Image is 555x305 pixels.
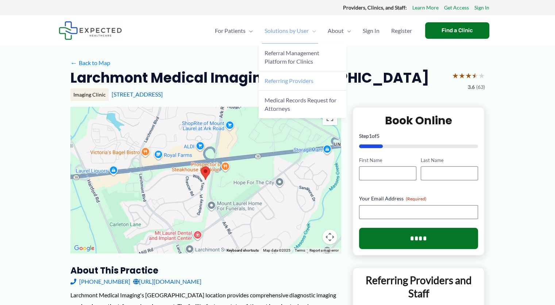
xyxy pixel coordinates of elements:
label: Last Name [421,157,478,164]
span: Menu Toggle [246,18,253,44]
a: Referring Providers [259,71,346,91]
span: Referral Management Platform for Clinics [265,49,319,65]
a: Find a Clinic [425,22,489,39]
a: Medical Records Request for Attorneys [259,91,346,118]
span: Menu Toggle [309,18,316,44]
a: For PatientsMenu Toggle [209,18,259,44]
img: Google [72,244,96,253]
a: [STREET_ADDRESS] [112,91,163,98]
button: Map camera controls [323,230,337,244]
h3: About this practice [70,265,341,276]
h2: Larchmont Medical Imaging [GEOGRAPHIC_DATA] [70,69,429,87]
strong: Providers, Clinics, and Staff: [343,4,407,11]
span: For Patients [215,18,246,44]
div: Imaging Clinic [70,89,109,101]
span: (Required) [406,196,427,202]
label: First Name [359,157,416,164]
p: Step of [359,133,478,139]
img: Expected Healthcare Logo - side, dark font, small [59,21,122,40]
span: (63) [476,82,485,92]
a: Register [385,18,418,44]
span: 5 [377,133,379,139]
a: [PHONE_NUMBER] [70,276,130,287]
a: Solutions by UserMenu Toggle [259,18,322,44]
a: Sign In [357,18,385,44]
a: Terms (opens in new tab) [295,248,305,252]
span: 1 [369,133,372,139]
span: ★ [459,69,465,82]
a: ←Back to Map [70,57,110,68]
span: Register [391,18,412,44]
span: Referring Providers [265,77,313,84]
label: Your Email Address [359,195,478,202]
span: ★ [452,69,459,82]
a: AboutMenu Toggle [322,18,357,44]
span: Menu Toggle [344,18,351,44]
p: Referring Providers and Staff [359,274,479,300]
a: Learn More [412,3,439,12]
span: Sign In [363,18,379,44]
span: Map data ©2025 [263,248,290,252]
a: Open this area in Google Maps (opens a new window) [72,244,96,253]
a: Report a map error [309,248,339,252]
span: ← [70,59,77,66]
nav: Primary Site Navigation [209,18,418,44]
span: 3.6 [468,82,475,92]
a: Get Access [444,3,469,12]
span: ★ [465,69,472,82]
span: ★ [478,69,485,82]
span: Solutions by User [265,18,309,44]
span: ★ [472,69,478,82]
h2: Book Online [359,113,478,128]
button: Keyboard shortcuts [227,248,259,253]
span: Medical Records Request for Attorneys [265,97,336,112]
a: [URL][DOMAIN_NAME] [133,276,201,287]
a: Sign In [474,3,489,12]
span: About [328,18,344,44]
a: Referral Management Platform for Clinics [259,44,346,71]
